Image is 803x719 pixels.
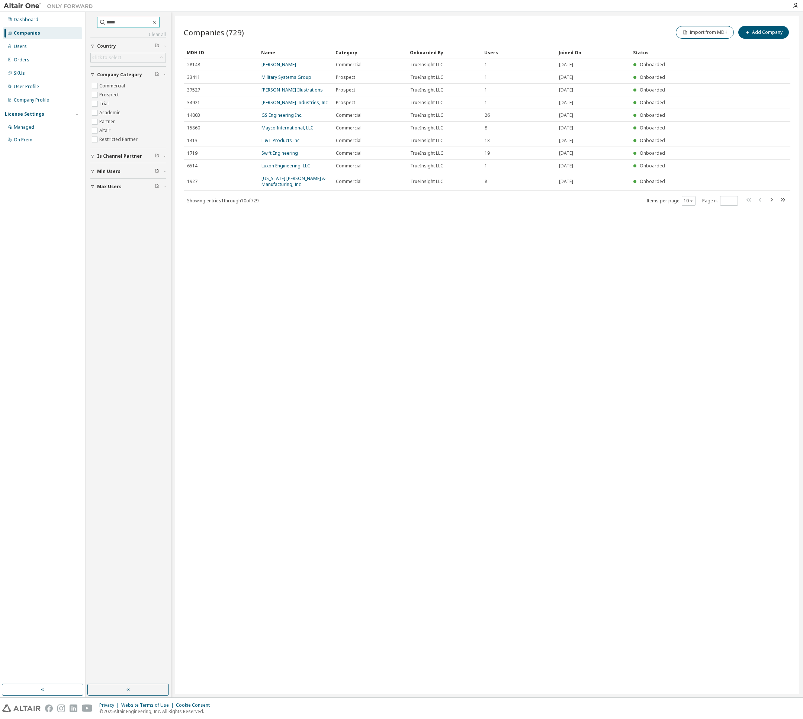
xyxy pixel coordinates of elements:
span: 34921 [187,100,200,106]
button: Country [90,38,166,54]
span: 26 [485,112,490,118]
span: 19 [485,150,490,156]
span: [DATE] [559,62,573,68]
a: Luxon Engineering, LLC [261,163,310,169]
a: L & L Products Inc [261,137,299,144]
a: Swift Engineering [261,150,298,156]
button: Min Users [90,163,166,180]
div: Click to select [91,53,166,62]
span: 13 [485,138,490,144]
span: Onboarded [640,74,665,80]
div: Website Terms of Use [121,702,176,708]
div: Company Profile [14,97,49,103]
button: Max Users [90,179,166,195]
span: Onboarded [640,125,665,131]
span: 1 [485,87,487,93]
span: TrueInsight LLC [410,74,443,80]
div: MDH ID [187,46,255,58]
span: Clear filter [155,43,159,49]
div: Joined On [559,46,627,58]
span: Onboarded [640,163,665,169]
span: [DATE] [559,179,573,184]
button: Add Company [738,26,789,39]
span: Max Users [97,184,122,190]
span: Onboarded [640,112,665,118]
label: Commercial [99,81,126,90]
span: Min Users [97,168,121,174]
div: Privacy [99,702,121,708]
span: [DATE] [559,163,573,169]
span: 1413 [187,138,197,144]
div: Orders [14,57,29,63]
span: TrueInsight LLC [410,100,443,106]
button: Import from MDH [676,26,734,39]
span: [DATE] [559,100,573,106]
button: Is Channel Partner [90,148,166,164]
span: Prospect [336,87,355,93]
span: [DATE] [559,87,573,93]
div: License Settings [5,111,44,117]
span: TrueInsight LLC [410,138,443,144]
img: linkedin.svg [70,704,77,712]
span: TrueInsight LLC [410,163,443,169]
span: Commercial [336,125,362,131]
span: Is Channel Partner [97,153,142,159]
label: Altair [99,126,112,135]
span: 8 [485,179,487,184]
div: Companies [14,30,40,36]
span: TrueInsight LLC [410,179,443,184]
span: TrueInsight LLC [410,125,443,131]
img: Altair One [4,2,97,10]
button: 10 [684,198,694,204]
span: Commercial [336,179,362,184]
button: Company Category [90,67,166,83]
span: 28148 [187,62,200,68]
a: Military Systems Group [261,74,311,80]
span: Items per page [646,196,696,206]
a: [US_STATE] [PERSON_NAME] & Manufacturing, Inc [261,175,325,187]
span: Prospect [336,74,355,80]
a: Clear all [90,32,166,38]
span: Onboarded [640,99,665,106]
a: [PERSON_NAME] Illustrations [261,87,323,93]
div: SKUs [14,70,25,76]
img: facebook.svg [45,704,53,712]
div: Name [261,46,330,58]
label: Prospect [99,90,120,99]
div: On Prem [14,137,32,143]
span: Onboarded [640,137,665,144]
a: Mayco International, LLC [261,125,314,131]
span: 14003 [187,112,200,118]
span: 37527 [187,87,200,93]
span: 15860 [187,125,200,131]
span: Commercial [336,138,362,144]
span: Onboarded [640,87,665,93]
span: Showing entries 1 through 10 of 729 [187,198,258,204]
span: Onboarded [640,61,665,68]
span: Prospect [336,100,355,106]
label: Restricted Partner [99,135,139,144]
span: [DATE] [559,74,573,80]
span: Onboarded [640,150,665,156]
a: [PERSON_NAME] Industries, Inc [261,99,328,106]
p: © 2025 Altair Engineering, Inc. All Rights Reserved. [99,708,214,715]
span: Clear filter [155,153,159,159]
div: Dashboard [14,17,38,23]
span: Commercial [336,163,362,169]
span: 1 [485,62,487,68]
div: Managed [14,124,34,130]
span: [DATE] [559,138,573,144]
span: Clear filter [155,72,159,78]
span: TrueInsight LLC [410,87,443,93]
span: Clear filter [155,184,159,190]
div: Cookie Consent [176,702,214,708]
img: instagram.svg [57,704,65,712]
img: altair_logo.svg [2,704,41,712]
a: GS Engineering Inc. [261,112,302,118]
span: Clear filter [155,168,159,174]
span: TrueInsight LLC [410,150,443,156]
span: [DATE] [559,112,573,118]
span: 1927 [187,179,197,184]
span: Companies (729) [184,27,244,38]
div: Onboarded By [410,46,478,58]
